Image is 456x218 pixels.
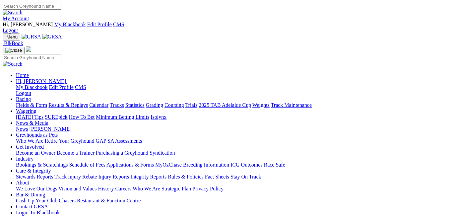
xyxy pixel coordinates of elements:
a: Applications & Forms [106,162,154,168]
a: Syndication [150,150,175,156]
a: Grading [146,102,163,108]
div: Industry [16,162,453,168]
a: Wagering [16,108,36,114]
button: Toggle navigation [3,47,25,54]
a: Stay On Track [230,174,261,180]
span: Hi, [PERSON_NAME] [16,78,66,84]
a: Schedule of Fees [69,162,105,168]
a: Results & Replays [48,102,88,108]
span: Menu [7,35,18,39]
img: GRSA [22,34,41,40]
a: Isolynx [151,114,166,120]
a: Logout [3,28,18,33]
input: Search [3,3,61,10]
a: Care & Integrity [16,168,51,174]
img: GRSA [42,34,62,40]
a: Track Injury Rebate [54,174,97,180]
a: Strategic Plan [162,186,191,191]
input: Search [3,54,61,61]
a: Trials [185,102,197,108]
img: Close [5,48,22,53]
a: Cash Up Your Club [16,198,57,203]
span: BlkBook [4,40,23,46]
img: logo-grsa-white.png [26,46,31,52]
a: [PERSON_NAME] [29,126,71,132]
a: GAP SA Assessments [96,138,142,144]
a: Home [16,72,29,78]
div: About [16,186,453,192]
a: Bar & Dining [16,192,45,197]
a: Chasers Restaurant & Function Centre [59,198,141,203]
a: Rules & Policies [168,174,204,180]
a: Fields & Form [16,102,47,108]
a: Careers [115,186,131,191]
a: Become an Owner [16,150,55,156]
a: Minimum Betting Limits [96,114,149,120]
a: Racing [16,96,31,102]
a: Coursing [164,102,184,108]
a: Tracks [110,102,124,108]
a: Vision and Values [58,186,97,191]
a: Breeding Information [183,162,229,168]
a: Hi, [PERSON_NAME] [16,78,67,84]
a: [DATE] Tips [16,114,43,120]
a: My Blackbook [16,84,48,90]
a: Edit Profile [49,84,74,90]
a: Retire Your Greyhound [45,138,95,144]
a: My Account [3,16,29,21]
div: Care & Integrity [16,174,453,180]
a: Become a Trainer [57,150,95,156]
div: Racing [16,102,453,108]
a: About [16,180,29,185]
a: MyOzChase [155,162,182,168]
a: Track Maintenance [271,102,312,108]
a: BlkBook [3,40,23,46]
a: ICG Outcomes [230,162,262,168]
a: How To Bet [69,114,95,120]
span: Hi, [PERSON_NAME] [3,22,53,27]
a: News & Media [16,120,48,126]
a: History [98,186,114,191]
a: Contact GRSA [16,204,48,209]
a: Industry [16,156,33,162]
a: Who We Are [133,186,160,191]
div: Wagering [16,114,453,120]
a: Stewards Reports [16,174,53,180]
a: Greyhounds as Pets [16,132,58,138]
a: Statistics [125,102,145,108]
a: Race Safe [264,162,285,168]
div: News & Media [16,126,453,132]
div: Bar & Dining [16,198,453,204]
img: Search [3,61,23,67]
a: Weights [252,102,270,108]
a: Who We Are [16,138,43,144]
a: Logout [16,90,31,96]
a: Calendar [89,102,108,108]
div: Greyhounds as Pets [16,138,453,144]
div: Hi, [PERSON_NAME] [16,84,453,96]
a: Injury Reports [98,174,129,180]
a: CMS [113,22,124,27]
img: Search [3,10,23,16]
a: News [16,126,28,132]
a: CMS [75,84,86,90]
a: 2025 TAB Adelaide Cup [199,102,251,108]
a: We Love Our Dogs [16,186,57,191]
a: My Blackbook [54,22,86,27]
a: Privacy Policy [192,186,224,191]
button: Toggle navigation [3,34,20,40]
a: Integrity Reports [130,174,166,180]
a: Fact Sheets [205,174,229,180]
div: My Account [3,22,453,34]
a: Get Involved [16,144,44,150]
a: Purchasing a Greyhound [96,150,148,156]
a: Edit Profile [87,22,112,27]
div: Get Involved [16,150,453,156]
a: Login To Blackbook [16,210,60,215]
a: Bookings & Scratchings [16,162,68,168]
a: SUREpick [45,114,67,120]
